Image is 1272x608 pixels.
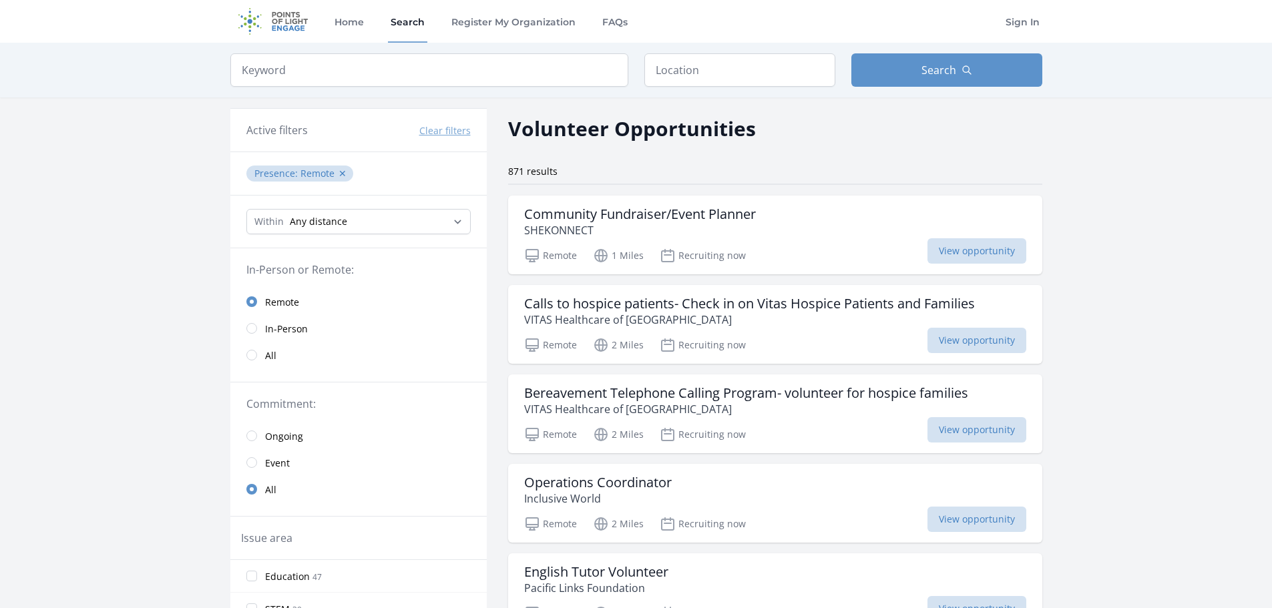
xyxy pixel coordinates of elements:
span: Remote [300,167,335,180]
a: All [230,342,487,368]
h3: English Tutor Volunteer [524,564,668,580]
p: Recruiting now [660,337,746,353]
h3: Operations Coordinator [524,475,672,491]
a: Community Fundraiser/Event Planner SHEKONNECT Remote 1 Miles Recruiting now View opportunity [508,196,1042,274]
p: Remote [524,516,577,532]
a: Event [230,449,487,476]
h3: Active filters [246,122,308,138]
button: Search [851,53,1042,87]
span: Remote [265,296,299,309]
a: Ongoing [230,422,487,449]
p: Inclusive World [524,491,672,507]
h3: Calls to hospice patients- Check in on Vitas Hospice Patients and Families [524,296,975,312]
h3: Community Fundraiser/Event Planner [524,206,756,222]
span: Event [265,457,290,470]
p: 1 Miles [593,248,644,264]
p: Recruiting now [660,426,746,442]
a: Calls to hospice patients- Check in on Vitas Hospice Patients and Families VITAS Healthcare of [G... [508,285,1042,364]
a: All [230,476,487,503]
a: Bereavement Telephone Calling Program- volunteer for hospice families VITAS Healthcare of [GEOGRA... [508,374,1042,453]
legend: In-Person or Remote: [246,262,471,278]
span: 47 [312,571,322,583]
select: Search Radius [246,209,471,234]
p: VITAS Healthcare of [GEOGRAPHIC_DATA] [524,401,968,417]
h2: Volunteer Opportunities [508,113,756,143]
p: Recruiting now [660,516,746,532]
a: Remote [230,288,487,315]
button: Clear filters [419,124,471,137]
p: Recruiting now [660,248,746,264]
a: Operations Coordinator Inclusive World Remote 2 Miles Recruiting now View opportunity [508,464,1042,543]
span: Search [921,62,956,78]
span: 871 results [508,165,558,178]
a: In-Person [230,315,487,342]
input: Location [644,53,835,87]
h3: Bereavement Telephone Calling Program- volunteer for hospice families [524,385,968,401]
p: VITAS Healthcare of [GEOGRAPHIC_DATA] [524,312,975,328]
p: Remote [524,337,577,353]
p: Pacific Links Foundation [524,580,668,596]
span: Presence : [254,167,300,180]
span: Ongoing [265,430,303,443]
input: Education 47 [246,571,257,581]
legend: Issue area [241,530,292,546]
span: All [265,483,276,497]
p: SHEKONNECT [524,222,756,238]
span: View opportunity [927,328,1026,353]
input: Keyword [230,53,628,87]
span: All [265,349,276,362]
span: In-Person [265,322,308,336]
span: View opportunity [927,417,1026,442]
span: View opportunity [927,507,1026,532]
p: 2 Miles [593,426,644,442]
span: Education [265,570,310,583]
p: Remote [524,426,577,442]
button: ✕ [339,167,347,180]
legend: Commitment: [246,396,471,412]
p: 2 Miles [593,337,644,353]
p: 2 Miles [593,516,644,532]
span: View opportunity [927,238,1026,264]
p: Remote [524,248,577,264]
